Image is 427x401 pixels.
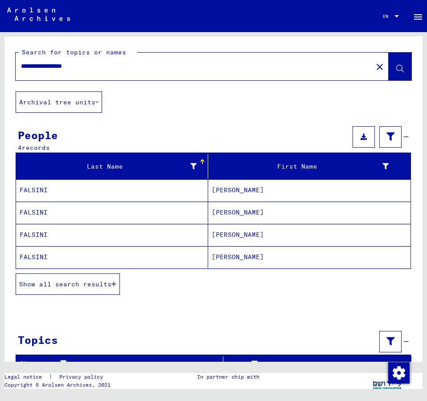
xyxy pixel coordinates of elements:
span: records [22,144,50,152]
div: Change consent [388,362,409,383]
mat-label: Search for topics or names [22,48,126,56]
span: Show all search results [19,280,111,288]
p: In partner ship with [197,373,259,381]
button: Archival tree units [16,91,102,113]
mat-icon: close [374,62,385,72]
mat-header-cell: Last Name [16,154,208,179]
button: Show all search results [16,273,120,295]
img: Change consent [388,362,410,384]
p: Copyright © Arolsen Archives, 2021 [4,381,114,389]
button: Toggle sidenav [409,7,427,25]
div: Signature [20,357,225,371]
button: Clear [371,58,389,75]
div: People [18,127,58,143]
mat-icon: Side nav toggle icon [413,12,423,22]
mat-cell: FALSINI [16,224,208,246]
div: First Name [212,162,389,171]
div: Last Name [20,162,197,171]
img: yv_logo.png [371,373,404,395]
div: | [4,373,114,381]
img: Arolsen_neg.svg [7,8,70,21]
mat-cell: FALSINI [16,246,208,268]
div: Title [227,357,402,371]
mat-cell: [PERSON_NAME] [208,179,411,201]
div: Last Name [20,159,208,174]
div: First Name [212,159,400,174]
div: Title [227,360,394,369]
mat-header-cell: First Name [208,154,411,179]
div: Signature [20,359,216,368]
a: Privacy policy [52,373,114,381]
mat-cell: FALSINI [16,179,208,201]
div: Topics [18,332,58,348]
span: 4 [18,144,22,152]
mat-cell: [PERSON_NAME] [208,224,411,246]
span: EN [383,14,393,19]
mat-cell: [PERSON_NAME] [208,202,411,223]
mat-cell: FALSINI [16,202,208,223]
a: Legal notice [4,373,49,381]
mat-cell: [PERSON_NAME] [208,246,411,268]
